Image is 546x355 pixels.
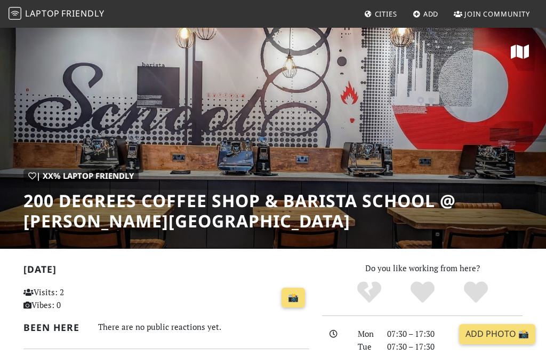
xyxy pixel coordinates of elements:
a: LaptopFriendly LaptopFriendly [9,5,105,23]
a: Join Community [449,4,534,23]
div: 07:30 – 17:30 [381,327,529,340]
a: Add [408,4,443,23]
div: No [342,280,396,304]
span: Cities [375,9,397,19]
a: 📸 [282,288,305,308]
img: LaptopFriendly [9,7,21,20]
div: There are no public reactions yet. [98,320,309,334]
span: Join Community [464,9,530,19]
p: Do you like working from here? [322,262,523,274]
div: Definitely! [449,280,502,304]
span: Friendly [61,7,104,19]
p: Visits: 2 Vibes: 0 [23,286,110,311]
h2: Been here [23,322,85,333]
a: Add Photo 📸 [459,324,535,344]
h2: [DATE] [23,264,309,279]
div: 07:30 – 17:30 [381,340,529,353]
div: Yes [396,280,449,304]
a: Cities [360,4,402,23]
div: Tue [351,340,381,353]
div: | XX% Laptop Friendly [23,169,139,182]
span: Laptop [25,7,60,19]
span: Add [423,9,439,19]
h1: 200 Degrees Coffee Shop & Barista School @ [PERSON_NAME][GEOGRAPHIC_DATA] [23,191,546,232]
div: Mon [351,327,381,340]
